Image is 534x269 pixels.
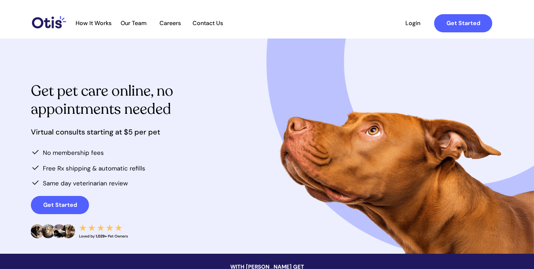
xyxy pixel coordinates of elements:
span: Free Rx shipping & automatic refills [43,164,145,172]
a: Login [396,14,429,32]
span: No membership fees [43,149,104,157]
a: Contact Us [189,20,227,27]
a: How It Works [72,20,115,27]
a: Careers [152,20,188,27]
strong: Get Started [446,19,480,27]
a: Get Started [434,14,492,32]
strong: Get Started [43,201,77,209]
span: Virtual consults starting at $5 per pet [31,127,160,137]
span: Same day veterinarian review [43,179,128,187]
a: Our Team [116,20,151,27]
span: Login [396,20,429,27]
span: Get pet care online, no appointments needed [31,81,173,119]
a: Get Started [31,196,89,214]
